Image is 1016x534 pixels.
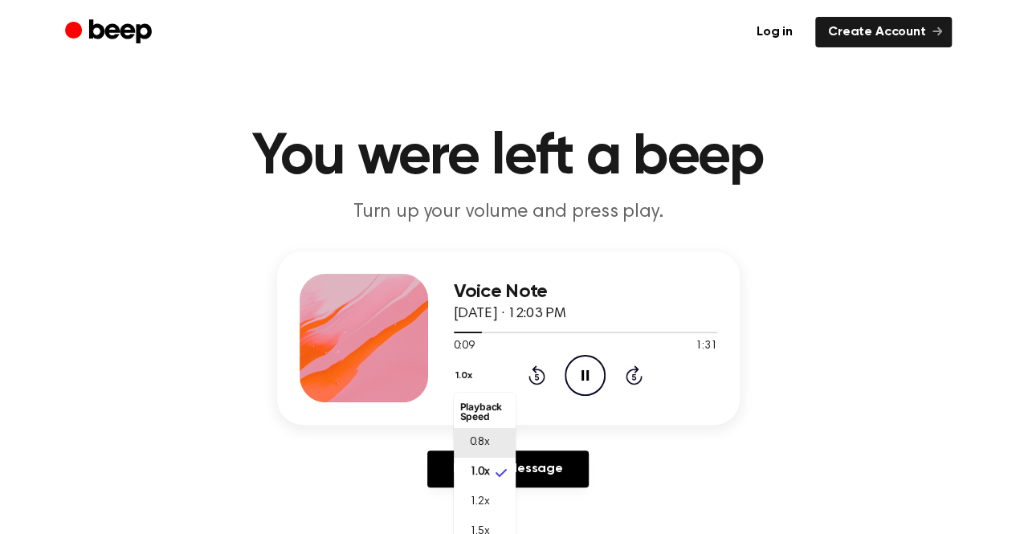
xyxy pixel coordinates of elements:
h1: You were left a beep [97,128,920,186]
span: 0.8x [470,434,490,451]
li: Playback Speed [454,396,516,428]
span: 0:09 [454,338,475,355]
span: 1.0x [470,464,490,481]
h3: Voice Note [454,281,717,303]
p: Turn up your volume and press play. [200,199,817,226]
span: 1:31 [696,338,716,355]
a: Create Account [815,17,952,47]
span: [DATE] · 12:03 PM [454,307,566,321]
a: Reply to Message [427,450,588,487]
a: Log in [744,17,806,47]
button: 1.0x [454,362,479,389]
a: Beep [65,17,156,48]
span: 1.2x [470,494,490,511]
